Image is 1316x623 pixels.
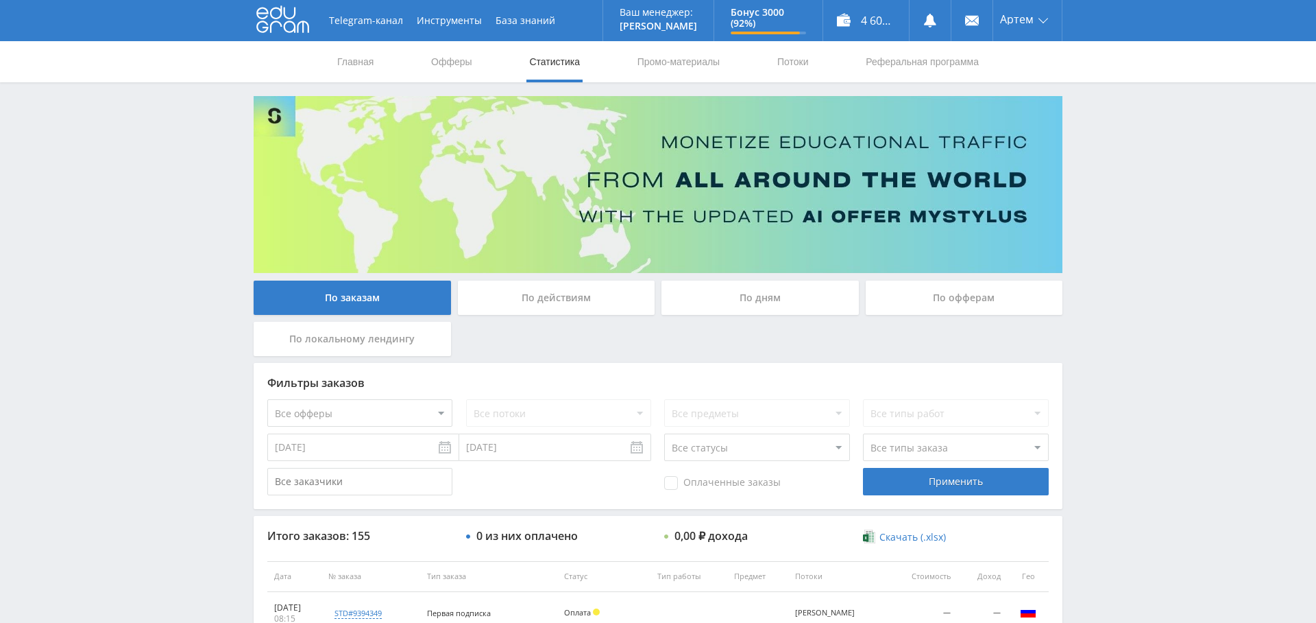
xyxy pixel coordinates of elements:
p: Ваш менеджер: [620,7,697,18]
a: Главная [336,41,375,82]
img: Banner [254,96,1062,273]
a: Офферы [430,41,474,82]
div: По действиям [458,281,655,315]
input: Все заказчики [267,468,452,495]
a: Потоки [776,41,810,82]
a: Реферальная программа [864,41,980,82]
p: Бонус 3000 (92%) [731,7,806,29]
a: Статистика [528,41,581,82]
p: [PERSON_NAME] [620,21,697,32]
div: По локальному лендингу [254,322,451,356]
div: Применить [863,468,1048,495]
a: Промо-материалы [636,41,721,82]
span: Оплаченные заказы [664,476,781,490]
div: По дням [661,281,859,315]
div: По офферам [866,281,1063,315]
div: По заказам [254,281,451,315]
div: Фильтры заказов [267,377,1049,389]
span: Артем [1000,14,1034,25]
